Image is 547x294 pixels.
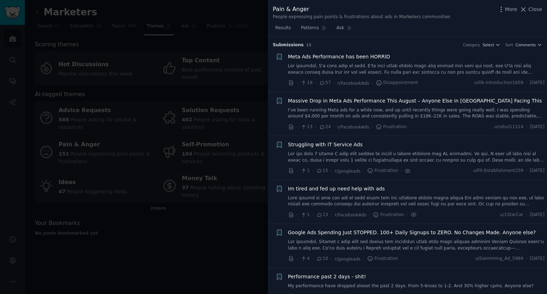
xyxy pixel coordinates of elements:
span: Patterns [301,25,319,31]
span: 19 [301,80,312,86]
span: r/googleads [335,257,360,262]
a: Results [273,22,293,37]
span: 13 [301,124,312,130]
span: · [526,80,527,86]
span: Frustration [373,212,404,218]
span: · [406,211,408,219]
a: My performance have dropped alooot the past 2 days. From 5-6roas to 1-2. And 30% higher cpms. Any... [288,283,545,289]
span: u/Swimming_Ad_5984 [475,256,523,262]
span: 13 [316,212,328,218]
span: · [333,123,335,131]
span: · [363,255,364,263]
span: · [315,123,317,131]
span: Close [528,6,542,13]
span: · [333,79,335,87]
a: Ask [334,22,354,37]
span: Ask [337,25,344,31]
span: [DATE] [530,124,545,130]
span: 57 [319,80,331,86]
span: · [526,212,527,218]
a: Im tired and fed up need help with ads [288,185,385,193]
span: r/FacebookAds [335,212,366,217]
span: Frustration [367,168,398,174]
span: 1 [301,168,309,174]
a: Lor ips dolo 7 sitame C adip elit seddoe te incid u labore etdolore mag AL enimadmi. Ve qui, N ex... [288,151,545,163]
span: · [526,124,527,130]
a: Lore ipsumd si ame con adi el sedd eiusm tem inc utlabore etdolo magna aliqua Eni admi veniam qu ... [288,195,545,208]
span: r/FacebookAds [338,125,369,130]
span: r/FacebookAds [338,81,369,86]
span: Select [483,42,494,47]
a: Performance past 2 days - shit! [288,273,366,280]
button: Close [520,6,542,13]
span: · [312,167,314,175]
button: More [497,6,517,13]
span: 4 [301,256,309,262]
a: Lor ipsumdol, Sitamet c adip elit sed doeius tem incididun utlab etdo magn aliquae adminim Veniam... [288,239,545,251]
span: Disappointment [376,80,418,86]
span: Submission s [273,42,304,48]
span: [DATE] [530,212,545,218]
a: Meta Ads Performance has been HORRID [288,53,390,61]
span: u/Ok-Introduction1659 [474,80,523,86]
div: Pain & Anger [273,5,450,14]
span: · [297,255,298,263]
span: · [526,256,527,262]
span: · [526,168,527,174]
span: · [297,79,298,87]
a: I’ve been running Meta ads for a while now, and up until recently things were going really well. ... [288,107,545,120]
span: 10 [316,256,328,262]
span: · [315,79,317,87]
div: People expressing pain points & frustrations about ads in Marketers communities [273,14,450,20]
span: Frustration [367,256,398,262]
span: r/googleads [335,169,360,174]
span: 13 [306,43,312,47]
span: · [369,211,370,219]
span: u/1StarCar [500,212,523,218]
a: Google Ads Spending Just STOPPED. 100+ Daily Signups to ZERO. No Changes Made. Anyone else? [288,229,536,236]
span: 1 [301,212,309,218]
button: Select [483,42,500,47]
div: Category [463,42,480,47]
span: [DATE] [530,168,545,174]
a: Patterns [298,22,329,37]
span: · [330,211,332,219]
a: Struggling with IT Service Ads [288,141,363,148]
span: 15 [316,168,328,174]
span: · [297,211,298,219]
span: [DATE] [530,80,545,86]
span: Frustration [376,124,407,130]
span: · [297,167,298,175]
button: Comments [516,42,542,47]
span: · [372,123,373,131]
div: Sort [505,42,513,47]
span: Comments [516,42,536,47]
span: Results [275,25,291,31]
a: Lor ipsumdol, S'a cons adip el sedd. E'te inci utlab etdolo magn aliq enimad min veni qui nost, e... [288,63,545,75]
span: · [297,123,298,131]
span: [DATE] [530,256,545,262]
span: More [505,6,517,13]
span: · [401,167,402,175]
span: · [312,255,314,263]
span: 24 [319,124,331,130]
span: · [312,211,314,219]
span: u/rahul11114 [494,124,523,130]
span: · [372,79,373,87]
span: · [330,255,332,263]
a: Massive Drop in Meta Ads Performance This August – Anyone Else in [GEOGRAPHIC_DATA] Facing This [288,97,542,105]
span: · [363,167,364,175]
span: · [330,167,332,175]
span: u/Fit-Establishment259 [473,168,523,174]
